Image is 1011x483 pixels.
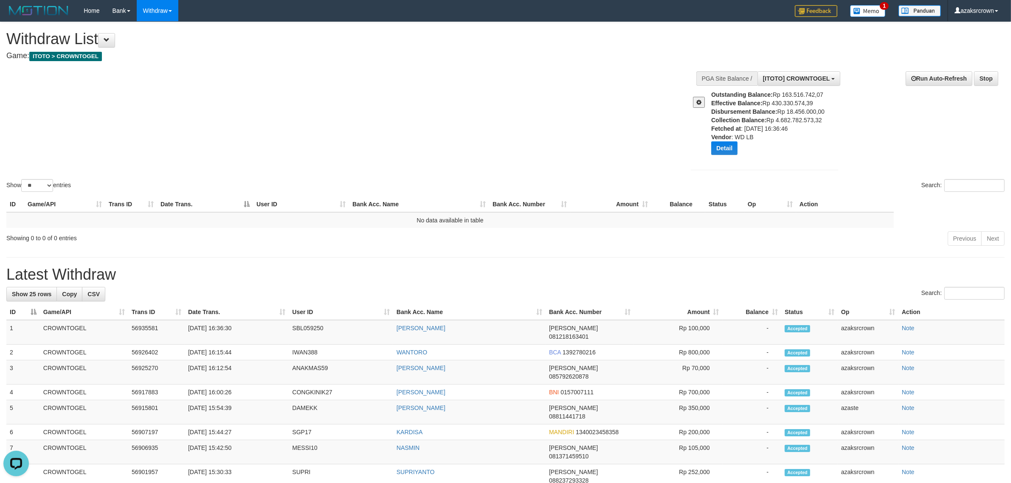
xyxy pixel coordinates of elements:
td: Rp 700,000 [634,385,722,400]
span: [PERSON_NAME] [549,365,598,371]
a: Copy [56,287,82,301]
th: Bank Acc. Name: activate to sort column ascending [349,197,489,212]
span: [PERSON_NAME] [549,444,598,451]
td: Rp 350,000 [634,400,722,424]
span: [PERSON_NAME] [549,404,598,411]
th: Date Trans.: activate to sort column ascending [185,304,289,320]
th: Amount: activate to sort column ascending [634,304,722,320]
div: Rp 163.516.742,07 Rp 430.330.574,39 Rp 18.456.000,00 Rp 4.682.782.573,32 : [DATE] 16:36:46 : WD LB [711,90,845,161]
label: Search: [921,287,1005,300]
span: Accepted [785,389,810,396]
th: Op: activate to sort column ascending [744,197,796,212]
td: CROWNTOGEL [40,320,128,345]
span: Accepted [785,349,810,357]
th: Balance: activate to sort column ascending [723,304,781,320]
a: Note [902,325,915,331]
img: panduan.png [898,5,941,17]
img: MOTION_logo.png [6,4,71,17]
span: Copy 1340023458358 to clipboard [576,429,619,435]
h4: Game: [6,52,665,60]
select: Showentries [21,179,53,192]
td: [DATE] 15:54:39 [185,400,289,424]
a: Note [902,389,915,396]
th: User ID: activate to sort column ascending [289,304,393,320]
h1: Latest Withdraw [6,266,1005,283]
b: Disbursement Balance: [711,108,777,115]
th: User ID: activate to sort column ascending [253,197,349,212]
td: Rp 100,000 [634,320,722,345]
a: Previous [948,231,982,246]
span: Copy 1392780216 to clipboard [563,349,596,356]
a: [PERSON_NAME] [397,365,445,371]
th: ID [6,197,24,212]
img: Button%20Memo.svg [850,5,886,17]
th: Status: activate to sort column ascending [781,304,838,320]
a: Note [902,404,915,411]
td: [DATE] 15:42:50 [185,440,289,464]
th: Op: activate to sort column ascending [838,304,898,320]
a: [PERSON_NAME] [397,404,445,411]
span: BCA [549,349,561,356]
td: SGP17 [289,424,393,440]
b: Collection Balance: [711,117,766,124]
td: 3 [6,360,40,385]
td: CROWNTOGEL [40,400,128,424]
td: [DATE] 16:12:54 [185,360,289,385]
button: Detail [711,141,738,155]
td: IWAN388 [289,345,393,360]
th: Balance [651,197,705,212]
td: CONGKINIK27 [289,385,393,400]
td: - [723,345,781,360]
span: Accepted [785,429,810,436]
td: Rp 70,000 [634,360,722,385]
span: Copy 081371459510 to clipboard [549,453,589,460]
td: CROWNTOGEL [40,345,128,360]
span: ITOTO > CROWNTOGEL [29,52,102,61]
button: [ITOTO] CROWNTOGEL [758,71,841,86]
td: MESSI10 [289,440,393,464]
td: [DATE] 16:36:30 [185,320,289,345]
td: Rp 800,000 [634,345,722,360]
td: 56907197 [128,424,185,440]
td: - [723,424,781,440]
a: [PERSON_NAME] [397,325,445,331]
span: Copy [62,291,77,298]
a: [PERSON_NAME] [397,389,445,396]
b: Fetched at [711,125,741,132]
a: WANTORO [397,349,427,356]
span: Accepted [785,325,810,332]
span: Accepted [785,365,810,372]
th: Bank Acc. Number: activate to sort column ascending [489,197,570,212]
td: - [723,440,781,464]
td: azaste [838,400,898,424]
th: Game/API: activate to sort column ascending [40,304,128,320]
th: Trans ID: activate to sort column ascending [128,304,185,320]
a: Next [981,231,1005,246]
td: azaksrcrown [838,385,898,400]
td: [DATE] 15:44:27 [185,424,289,440]
a: CSV [82,287,105,301]
td: ANAKMAS59 [289,360,393,385]
span: Copy 081218163401 to clipboard [549,333,589,340]
td: - [723,360,781,385]
td: CROWNTOGEL [40,360,128,385]
span: Copy 0157007111 to clipboard [560,389,594,396]
td: DAMEKK [289,400,393,424]
input: Search: [944,179,1005,192]
td: No data available in table [6,212,894,228]
a: Note [902,365,915,371]
div: PGA Site Balance / [696,71,758,86]
td: 6 [6,424,40,440]
td: azaksrcrown [838,424,898,440]
td: [DATE] 16:15:44 [185,345,289,360]
span: Accepted [785,469,810,476]
td: 56917883 [128,385,185,400]
span: Copy 08811441718 to clipboard [549,413,586,420]
th: Trans ID: activate to sort column ascending [105,197,157,212]
th: Action [796,197,894,212]
a: SUPRIYANTO [397,469,435,475]
b: Vendor [711,134,731,140]
th: Amount: activate to sort column ascending [570,197,651,212]
span: Accepted [785,405,810,412]
td: 56915801 [128,400,185,424]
